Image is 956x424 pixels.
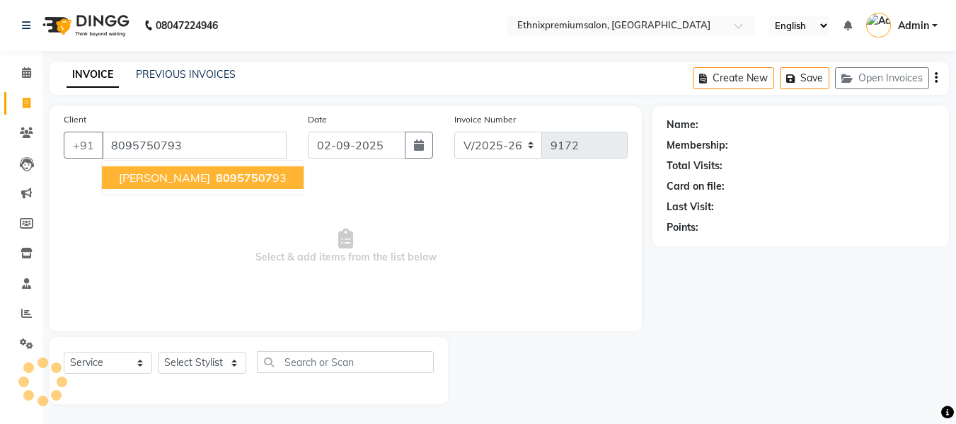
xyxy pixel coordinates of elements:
a: PREVIOUS INVOICES [136,68,236,81]
button: Save [780,67,829,89]
img: Admin [866,13,891,38]
span: [PERSON_NAME] [119,171,210,185]
a: INVOICE [67,62,119,88]
button: Create New [693,67,774,89]
div: Card on file: [667,179,725,194]
button: Open Invoices [835,67,929,89]
b: 08047224946 [156,6,218,45]
button: +91 [64,132,103,159]
div: Total Visits: [667,159,722,173]
input: Search or Scan [257,351,434,373]
label: Invoice Number [454,113,516,126]
div: Points: [667,220,698,235]
div: Name: [667,118,698,132]
span: Admin [898,18,929,33]
label: Date [308,113,327,126]
img: logo [36,6,133,45]
ngb-highlight: 93 [213,171,287,185]
input: Search by Name/Mobile/Email/Code [102,132,287,159]
span: Select & add items from the list below [64,176,628,317]
label: Client [64,113,86,126]
div: Last Visit: [667,200,714,214]
div: Membership: [667,138,728,153]
span: 80957507 [216,171,272,185]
